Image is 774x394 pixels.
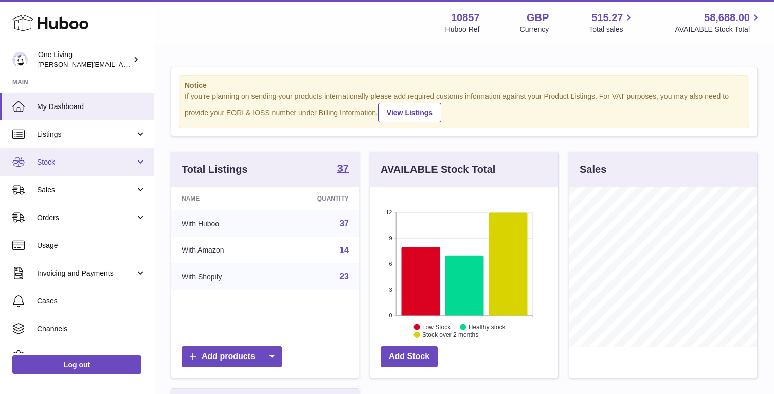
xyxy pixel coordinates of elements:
[171,210,274,237] td: With Huboo
[675,25,762,34] span: AVAILABLE Stock Total
[37,352,146,362] span: Settings
[386,209,392,216] text: 12
[182,163,248,176] h3: Total Listings
[389,286,392,293] text: 3
[274,187,359,210] th: Quantity
[580,163,606,176] h3: Sales
[38,60,206,68] span: [PERSON_NAME][EMAIL_ADDRESS][DOMAIN_NAME]
[171,263,274,290] td: With Shopify
[37,213,135,223] span: Orders
[339,219,349,228] a: 37
[422,323,451,330] text: Low Stock
[378,103,441,122] a: View Listings
[185,92,744,122] div: If you're planning on sending your products internationally please add required customs informati...
[37,157,135,167] span: Stock
[185,81,744,91] strong: Notice
[37,324,146,334] span: Channels
[12,52,28,67] img: Jessica@oneliving.com
[12,355,141,374] a: Log out
[675,11,762,34] a: 58,688.00 AVAILABLE Stock Total
[171,187,274,210] th: Name
[182,346,282,367] a: Add products
[337,163,349,175] a: 37
[37,102,146,112] span: My Dashboard
[171,237,274,264] td: With Amazon
[589,25,635,34] span: Total sales
[38,50,131,69] div: One Living
[520,25,549,34] div: Currency
[381,346,438,367] a: Add Stock
[389,261,392,267] text: 6
[527,11,549,25] strong: GBP
[589,11,635,34] a: 515.27 Total sales
[389,312,392,318] text: 0
[37,296,146,306] span: Cases
[469,323,506,330] text: Healthy stock
[451,11,480,25] strong: 10857
[337,163,349,173] strong: 37
[37,241,146,250] span: Usage
[339,246,349,255] a: 14
[422,331,478,338] text: Stock over 2 months
[381,163,495,176] h3: AVAILABLE Stock Total
[389,235,392,241] text: 9
[445,25,480,34] div: Huboo Ref
[704,11,750,25] span: 58,688.00
[339,272,349,281] a: 23
[591,11,623,25] span: 515.27
[37,268,135,278] span: Invoicing and Payments
[37,185,135,195] span: Sales
[37,130,135,139] span: Listings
